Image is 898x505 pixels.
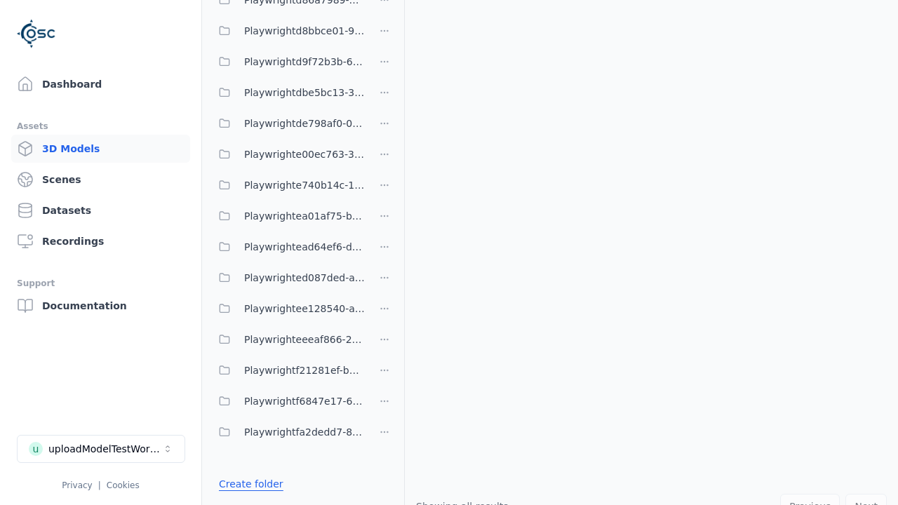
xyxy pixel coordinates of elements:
span: Playwrightfa2dedd7-83d1-48b2-a06f-a16c3db01942 [244,424,365,440]
button: Playwrightde798af0-0a13-4792-ac1d-0e6eb1e31492 [210,109,365,137]
span: | [98,480,101,490]
button: Playwrighte00ec763-3b0b-4d03-9489-ed8b5d98d4c1 [210,140,365,168]
a: Documentation [11,292,190,320]
a: Scenes [11,166,190,194]
a: Dashboard [11,70,190,98]
span: Playwrightead64ef6-db1b-4d5a-b49f-5bade78b8f72 [244,238,365,255]
span: Playwrightea01af75-b936-480e-8a9c-3605f05973df [244,208,365,224]
a: Cookies [107,480,140,490]
a: 3D Models [11,135,190,163]
div: Assets [17,118,185,135]
button: Playwrightd8bbce01-9637-468c-8f59-1050d21f77ba [210,17,365,45]
button: Playwrighted087ded-a26a-4a83-8be4-6dc480afe69a [210,264,365,292]
a: Create folder [219,477,283,491]
button: Select a workspace [17,435,185,463]
button: Playwrighte740b14c-14da-4387-887c-6b8e872d97ef [210,171,365,199]
button: Create folder [210,471,292,497]
span: Playwrighte740b14c-14da-4387-887c-6b8e872d97ef [244,177,365,194]
a: Privacy [62,480,92,490]
button: Playwrightd9f72b3b-66f5-4fd0-9c49-a6be1a64c72c [210,48,365,76]
button: Playwrightf6847e17-6f9b-42ed-b81f-0b69b1da4f4a [210,387,365,415]
span: Playwrightde798af0-0a13-4792-ac1d-0e6eb1e31492 [244,115,365,132]
button: Playwrighteeeaf866-269f-4b5e-b563-26faa539d0cd [210,325,365,353]
img: Logo [17,14,56,53]
a: Datasets [11,196,190,224]
span: Playwrightdbe5bc13-38ef-4d2f-9329-2437cdbf626b [244,84,365,101]
a: Recordings [11,227,190,255]
span: Playwrightf21281ef-bbe4-4d9a-bb9a-5ca1779a30ca [244,362,365,379]
button: Playwrightee128540-aad7-45a2-a070-fbdd316a1489 [210,295,365,323]
button: Playwrightf21281ef-bbe4-4d9a-bb9a-5ca1779a30ca [210,356,365,384]
span: Playwrightd8bbce01-9637-468c-8f59-1050d21f77ba [244,22,365,39]
div: uploadModelTestWorkspace [48,442,162,456]
div: Support [17,275,185,292]
span: Playwrighteeeaf866-269f-4b5e-b563-26faa539d0cd [244,331,365,348]
span: Playwrighte00ec763-3b0b-4d03-9489-ed8b5d98d4c1 [244,146,365,163]
span: Playwrighted087ded-a26a-4a83-8be4-6dc480afe69a [244,269,365,286]
button: Playwrightead64ef6-db1b-4d5a-b49f-5bade78b8f72 [210,233,365,261]
button: Playwrightfa2dedd7-83d1-48b2-a06f-a16c3db01942 [210,418,365,446]
button: Playwrightdbe5bc13-38ef-4d2f-9329-2437cdbf626b [210,79,365,107]
div: u [29,442,43,456]
span: Playwrightee128540-aad7-45a2-a070-fbdd316a1489 [244,300,365,317]
button: Playwrightea01af75-b936-480e-8a9c-3605f05973df [210,202,365,230]
span: Playwrightd9f72b3b-66f5-4fd0-9c49-a6be1a64c72c [244,53,365,70]
span: Playwrightf6847e17-6f9b-42ed-b81f-0b69b1da4f4a [244,393,365,410]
